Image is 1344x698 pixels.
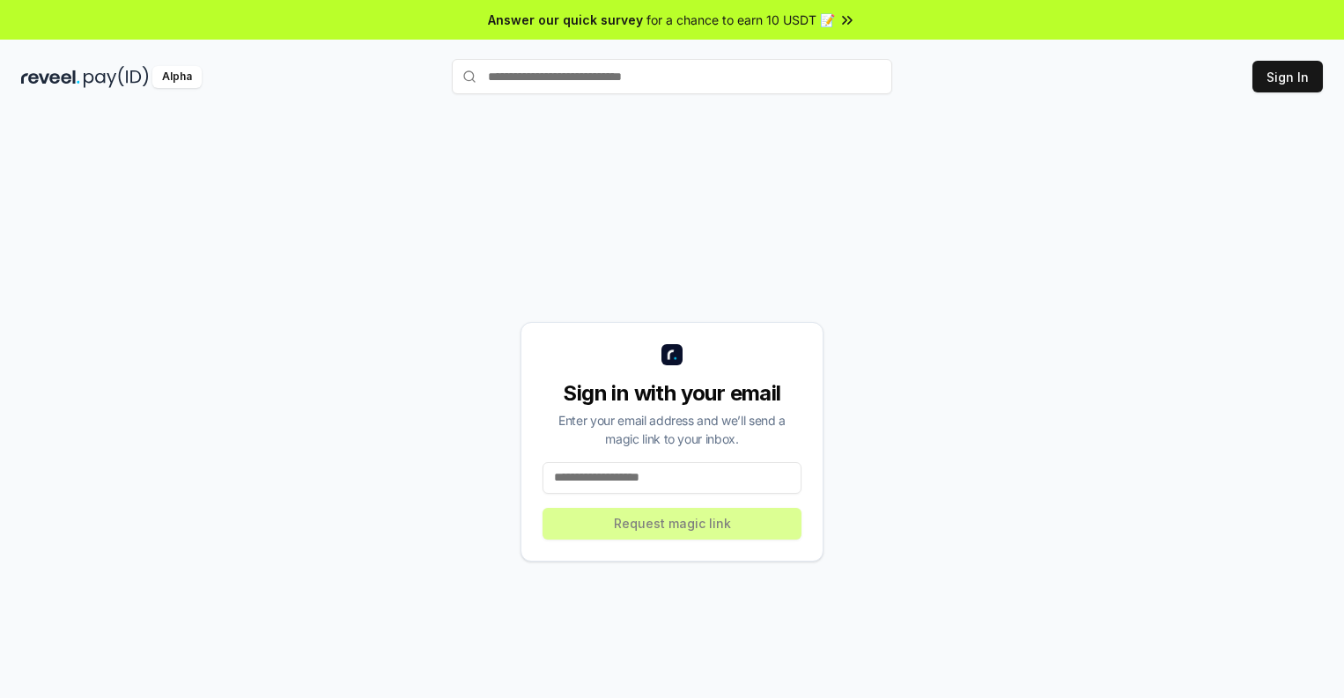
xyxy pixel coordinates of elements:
[84,66,149,88] img: pay_id
[488,11,643,29] span: Answer our quick survey
[543,379,801,408] div: Sign in with your email
[21,66,80,88] img: reveel_dark
[543,411,801,448] div: Enter your email address and we’ll send a magic link to your inbox.
[1252,61,1323,92] button: Sign In
[152,66,202,88] div: Alpha
[661,344,683,365] img: logo_small
[646,11,835,29] span: for a chance to earn 10 USDT 📝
